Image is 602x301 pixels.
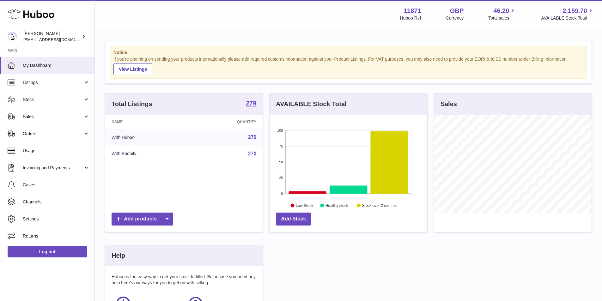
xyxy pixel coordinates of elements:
div: If you're planning on sending your products internationally please add required customs informati... [113,56,583,75]
div: Huboo Ref [400,15,421,21]
text: Healthy stock [325,203,349,208]
span: My Dashboard [23,63,90,69]
a: 270 [248,151,257,156]
span: Listings [23,80,83,86]
a: 2,159.70 AVAILABLE Stock Total [541,7,594,21]
td: With Shopify [105,146,190,162]
strong: GBP [450,7,464,15]
div: [PERSON_NAME] [23,31,80,43]
a: Log out [8,246,87,257]
img: internalAdmin-11871@internal.huboo.com [8,32,17,41]
th: Name [105,115,190,129]
p: Huboo is the easy way to get your stock fulfilled. But incase you need any help here's our ways f... [112,274,256,286]
a: 279 [246,100,256,108]
a: 46.20 Total sales [488,7,516,21]
text: 0 [281,192,283,196]
span: 2,159.70 [562,7,587,15]
text: 75 [279,144,283,148]
span: AVAILABLE Stock Total [541,15,594,21]
span: Channels [23,199,90,205]
div: Currency [446,15,464,21]
a: Add products [112,213,173,226]
strong: Notice [113,50,583,56]
a: View Listings [113,63,152,75]
th: Quantity [190,115,263,129]
span: Settings [23,216,90,222]
span: 46.20 [493,7,509,15]
text: Low Stock [296,203,313,208]
h3: Total Listings [112,100,152,108]
span: Total sales [488,15,516,21]
a: 279 [248,135,257,140]
strong: 11871 [404,7,421,15]
span: [EMAIL_ADDRESS][DOMAIN_NAME] [23,37,93,42]
strong: 279 [246,100,256,106]
span: Stock [23,97,83,103]
span: Invoicing and Payments [23,165,83,171]
text: 100 [277,129,283,132]
span: Returns [23,233,90,239]
td: With Huboo [105,129,190,146]
text: 50 [279,160,283,164]
text: Stock over 2 months [362,203,397,208]
h3: Help [112,251,125,260]
span: Cases [23,182,90,188]
h3: Sales [441,100,457,108]
span: Usage [23,148,90,154]
a: Add Stock [276,213,311,226]
span: Orders [23,131,83,137]
text: 25 [279,176,283,180]
h3: AVAILABLE Stock Total [276,100,346,108]
span: Sales [23,114,83,120]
